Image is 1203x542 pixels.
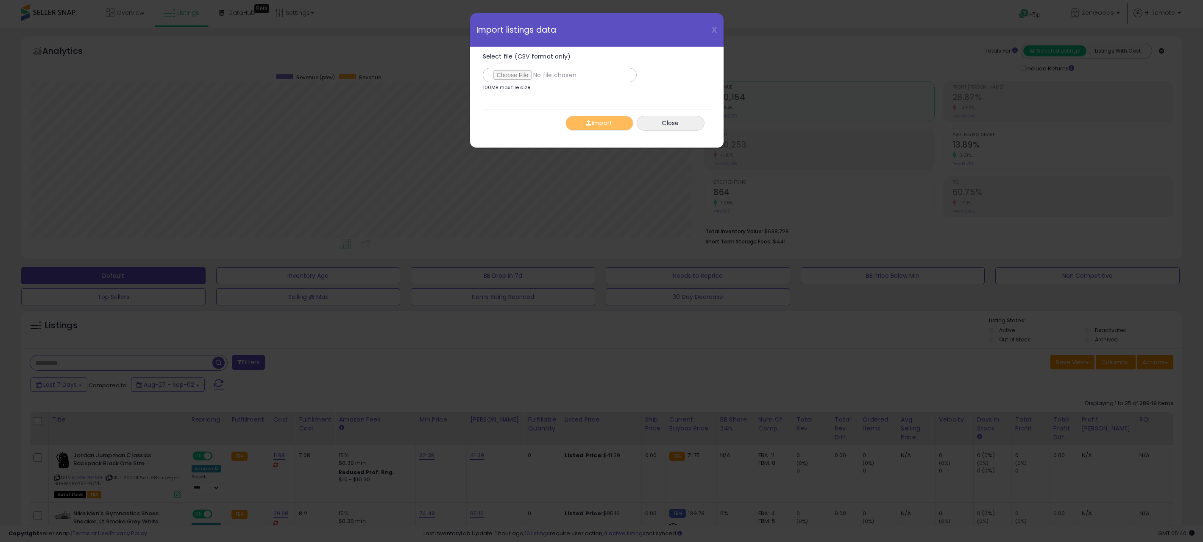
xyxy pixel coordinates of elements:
button: Close [637,116,705,131]
span: Select file (CSV format only) [483,52,571,61]
button: Import [565,116,633,131]
span: Import listings data [476,26,557,34]
p: 100MB max file size [483,85,531,90]
span: X [711,24,717,36]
